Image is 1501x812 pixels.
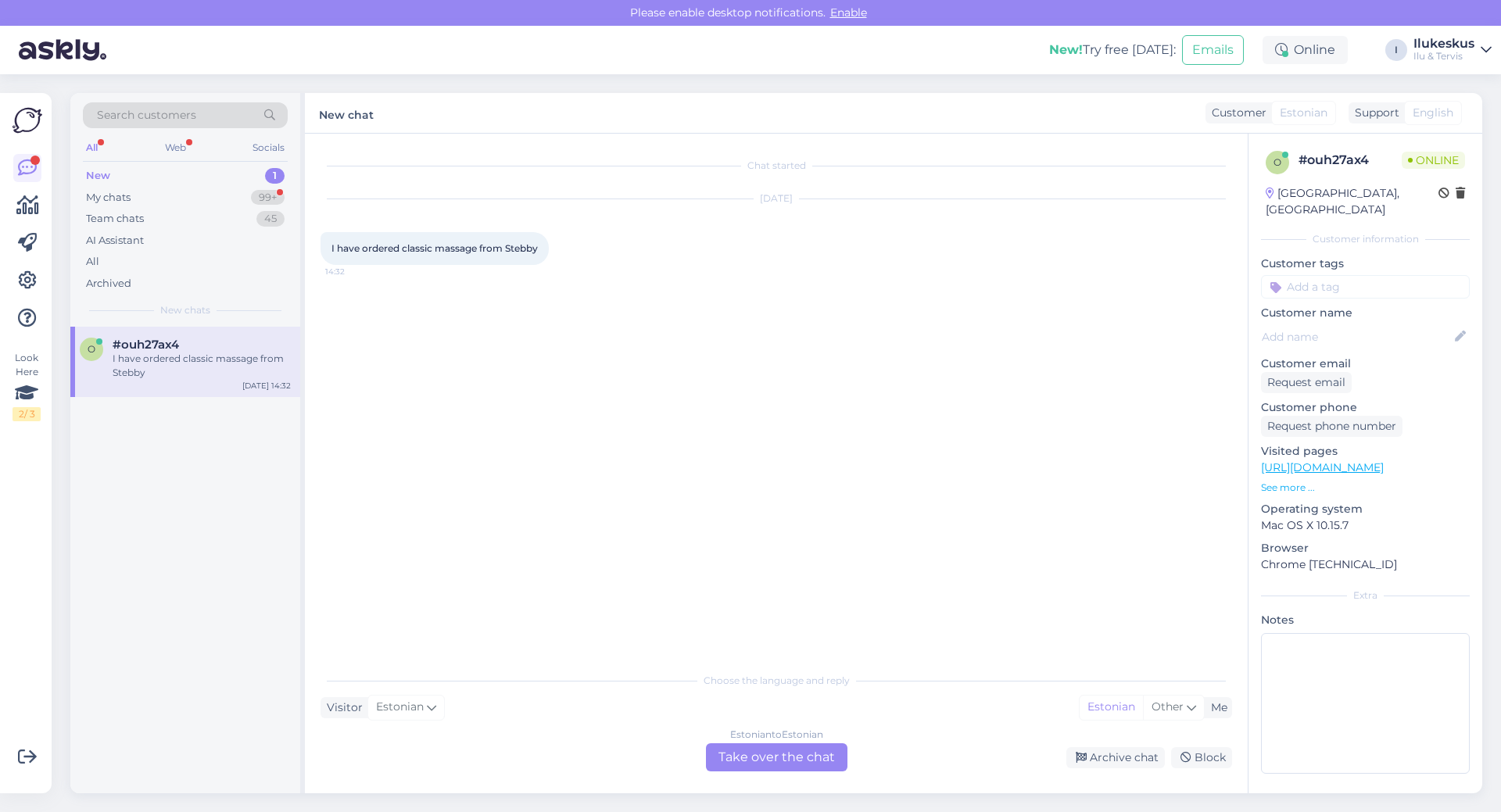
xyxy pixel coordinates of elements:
[160,303,210,317] span: New chats
[1261,612,1470,628] p: Notes
[1262,328,1452,345] input: Add name
[1280,105,1327,121] span: Estonian
[113,352,291,380] div: I have ordered classic massage from Stebby
[1263,36,1348,64] div: Online
[86,190,131,206] div: My chats
[1413,38,1474,50] div: Ilukeskus
[88,343,95,355] span: o
[242,380,291,392] div: [DATE] 14:32
[1261,372,1352,393] div: Request email
[251,190,285,206] div: 99+
[1413,105,1453,121] span: English
[86,168,110,184] div: New
[1261,540,1470,556] p: Browser
[249,138,288,158] div: Socials
[86,211,144,227] div: Team chats
[706,743,847,771] div: Take over the chat
[1261,416,1402,437] div: Request phone number
[1402,152,1465,169] span: Online
[1261,501,1470,517] p: Operating system
[1261,399,1470,416] p: Customer phone
[265,168,285,184] div: 1
[1413,38,1492,63] a: IlukeskusIlu & Tervis
[256,211,285,227] div: 45
[321,159,1232,173] div: Chat started
[319,102,374,123] label: New chat
[13,351,41,421] div: Look Here
[1182,35,1244,65] button: Emails
[1261,517,1470,534] p: Mac OS X 10.15.7
[86,254,99,270] div: All
[321,191,1232,206] div: [DATE]
[1413,50,1474,63] div: Ilu & Tervis
[162,138,189,158] div: Web
[1261,256,1470,272] p: Customer tags
[1261,232,1470,246] div: Customer information
[13,106,42,135] img: Askly Logo
[1349,105,1399,121] div: Support
[321,674,1232,688] div: Choose the language and reply
[113,338,179,352] span: #ouh27ax4
[1261,275,1470,299] input: Add a tag
[730,728,823,742] div: Estonian to Estonian
[1066,747,1165,768] div: Archive chat
[1049,42,1083,57] b: New!
[1261,305,1470,321] p: Customer name
[376,699,424,716] span: Estonian
[1261,443,1470,460] p: Visited pages
[1261,556,1470,573] p: Chrome [TECHNICAL_ID]
[1261,588,1470,603] div: Extra
[325,266,384,277] span: 14:32
[1205,699,1227,716] div: Me
[331,242,538,254] span: I have ordered classic massage from Stebby
[1152,699,1184,714] span: Other
[1261,356,1470,372] p: Customer email
[1080,696,1143,719] div: Estonian
[1205,105,1266,121] div: Customer
[86,276,131,292] div: Archived
[86,233,144,249] div: AI Assistant
[1049,41,1176,59] div: Try free [DATE]:
[1261,460,1384,474] a: [URL][DOMAIN_NAME]
[1266,185,1438,218] div: [GEOGRAPHIC_DATA], [GEOGRAPHIC_DATA]
[321,699,363,716] div: Visitor
[13,407,41,421] div: 2 / 3
[1274,156,1281,168] span: o
[1171,747,1232,768] div: Block
[826,5,872,20] span: Enable
[83,138,101,158] div: All
[1385,39,1407,61] div: I
[1261,481,1470,495] p: See more ...
[97,107,196,123] span: Search customers
[1299,151,1402,170] div: # ouh27ax4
